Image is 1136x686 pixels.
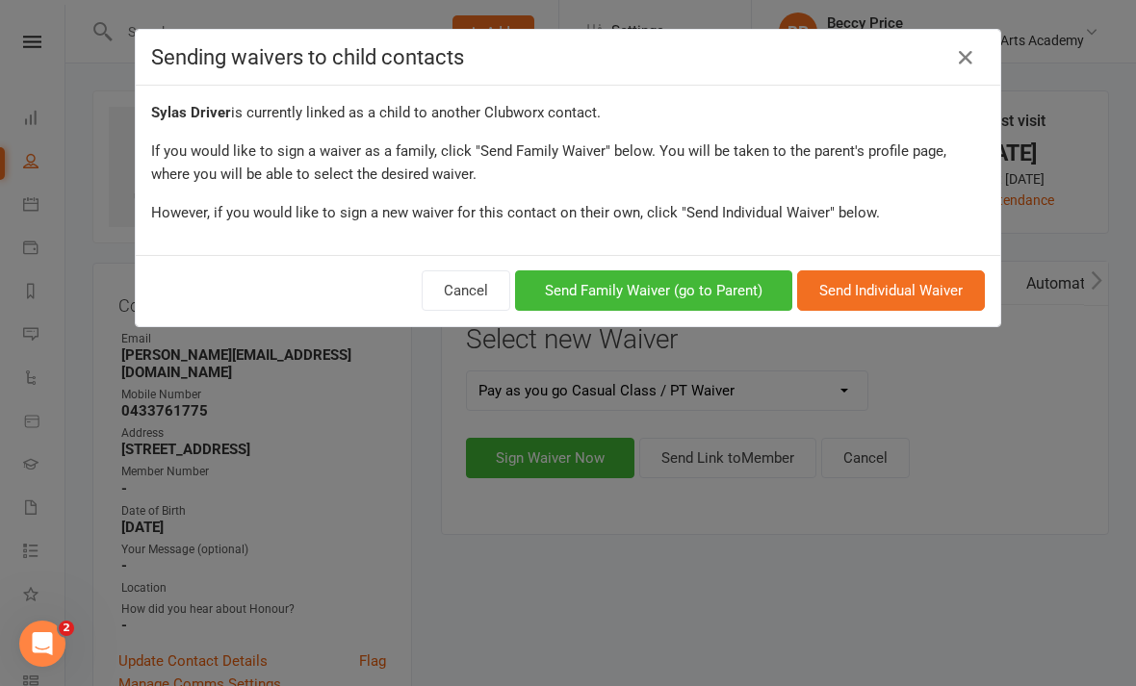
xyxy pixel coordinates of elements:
button: Send Individual Waiver [797,270,985,311]
div: If you would like to sign a waiver as a family, click "Send Family Waiver" below. You will be tak... [151,140,985,186]
strong: Sylas Driver [151,104,231,121]
div: is currently linked as a child to another Clubworx contact. [151,101,985,124]
iframe: Intercom live chat [19,621,65,667]
button: Cancel [422,270,510,311]
div: However, if you would like to sign a new waiver for this contact on their own, click "Send Indivi... [151,201,985,224]
button: Send Family Waiver (go to Parent) [515,270,792,311]
a: Close [950,42,981,73]
span: 2 [59,621,74,636]
h4: Sending waivers to child contacts [151,45,985,69]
